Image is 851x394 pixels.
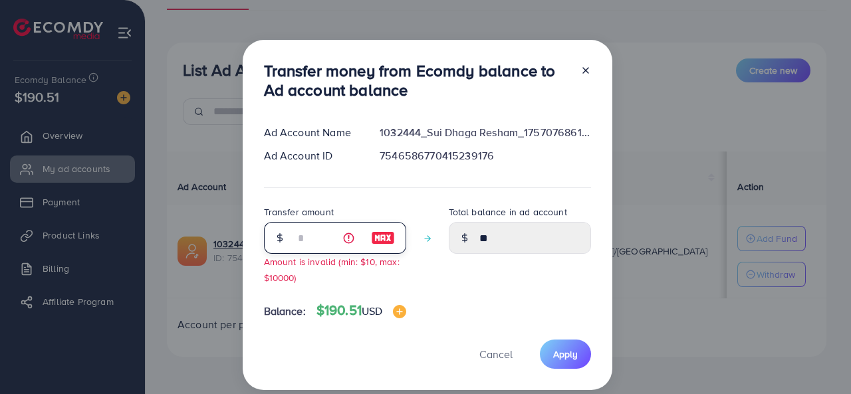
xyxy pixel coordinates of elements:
small: Amount is invalid (min: $10, max: $10000) [264,255,400,283]
div: Ad Account Name [253,125,370,140]
button: Cancel [463,340,529,368]
div: 7546586770415239176 [369,148,601,163]
span: Apply [553,347,578,361]
img: image [393,305,406,318]
h4: $190.51 [316,302,407,319]
span: Balance: [264,304,306,319]
label: Total balance in ad account [449,205,567,219]
iframe: Chat [794,334,841,384]
img: image [371,230,395,246]
span: Cancel [479,347,513,361]
span: USD [362,304,382,318]
button: Apply [540,340,591,368]
div: 1032444_Sui Dhaga Resham_1757076861174 [369,125,601,140]
div: Ad Account ID [253,148,370,163]
label: Transfer amount [264,205,334,219]
h3: Transfer money from Ecomdy balance to Ad account balance [264,61,570,100]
